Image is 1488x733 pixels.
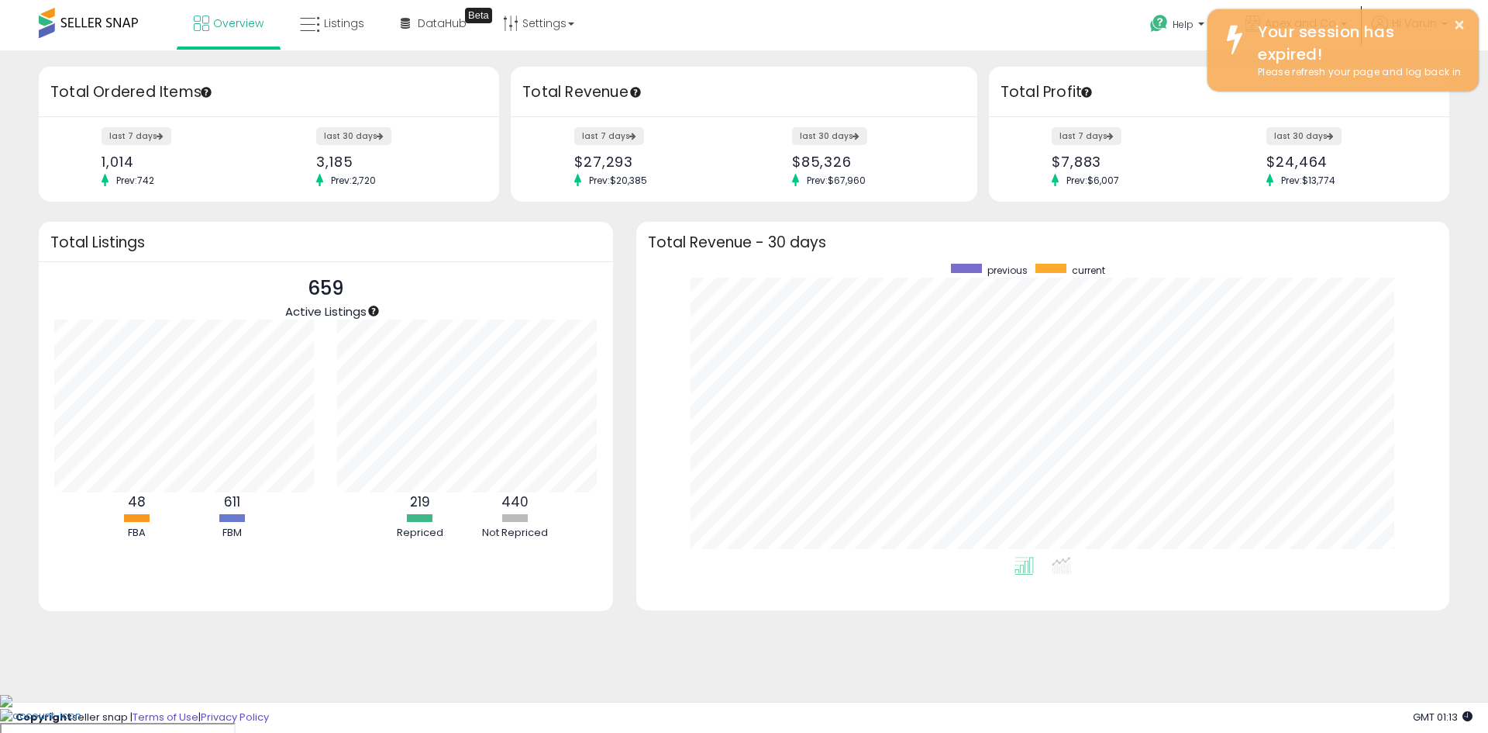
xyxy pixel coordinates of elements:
[285,274,367,303] p: 659
[1138,2,1220,50] a: Help
[1001,81,1438,103] h3: Total Profit
[224,493,240,511] b: 611
[1052,127,1121,145] label: last 7 days
[102,154,257,170] div: 1,014
[1052,154,1207,170] div: $7,883
[50,237,601,248] h3: Total Listings
[501,493,529,511] b: 440
[128,493,146,511] b: 48
[581,174,655,187] span: Prev: $20,385
[1273,174,1343,187] span: Prev: $13,774
[410,493,430,511] b: 219
[1059,174,1127,187] span: Prev: $6,007
[316,127,391,145] label: last 30 days
[285,303,367,320] span: Active Listings
[90,526,183,541] div: FBA
[1266,154,1422,170] div: $24,464
[1072,264,1105,277] span: current
[1266,127,1342,145] label: last 30 days
[792,127,867,145] label: last 30 days
[799,174,873,187] span: Prev: $67,960
[465,8,492,23] div: Tooltip anchor
[648,237,1438,248] h3: Total Revenue - 30 days
[323,174,384,187] span: Prev: 2,720
[374,526,467,541] div: Repriced
[199,85,213,99] div: Tooltip anchor
[367,304,381,318] div: Tooltip anchor
[1149,14,1169,33] i: Get Help
[629,85,642,99] div: Tooltip anchor
[418,16,467,31] span: DataHub
[1080,85,1094,99] div: Tooltip anchor
[574,154,732,170] div: $27,293
[102,127,171,145] label: last 7 days
[50,81,487,103] h3: Total Ordered Items
[1246,65,1467,80] div: Please refresh your page and log back in
[1453,16,1466,35] button: ×
[1173,18,1193,31] span: Help
[316,154,472,170] div: 3,185
[574,127,644,145] label: last 7 days
[792,154,950,170] div: $85,326
[469,526,562,541] div: Not Repriced
[987,264,1028,277] span: previous
[522,81,966,103] h3: Total Revenue
[213,16,263,31] span: Overview
[1246,21,1467,65] div: Your session has expired!
[324,16,364,31] span: Listings
[108,174,162,187] span: Prev: 742
[185,526,278,541] div: FBM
